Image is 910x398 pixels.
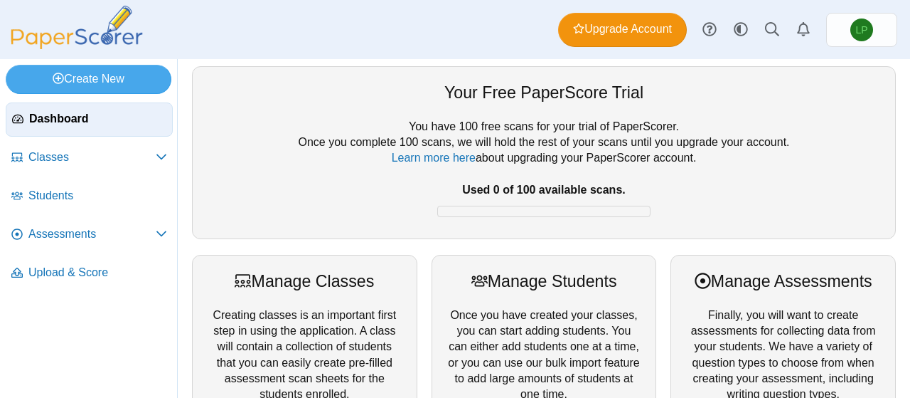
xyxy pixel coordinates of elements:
span: Students [28,188,167,204]
div: Manage Assessments [685,270,881,293]
img: PaperScorer [6,6,148,49]
span: Luis Pena [855,25,867,35]
a: Learn more here [392,152,476,164]
a: Create New [6,65,171,93]
span: Assessments [28,226,156,242]
a: Upload & Score [6,256,173,290]
a: Upgrade Account [558,13,687,47]
a: Classes [6,141,173,175]
a: Dashboard [6,103,173,137]
b: Used 0 of 100 available scans. [462,184,625,196]
div: Your Free PaperScore Trial [207,81,881,104]
a: Luis Pena [826,13,897,47]
span: Upgrade Account [573,21,672,37]
div: Manage Students [446,270,642,293]
a: Students [6,179,173,214]
span: Classes [28,150,156,165]
span: Upload & Score [28,265,167,281]
a: PaperScorer [6,39,148,51]
span: Luis Pena [850,19,873,41]
span: Dashboard [29,111,166,127]
div: Manage Classes [207,270,402,293]
div: You have 100 free scans for your trial of PaperScorer. Once you complete 100 scans, we will hold ... [207,119,881,224]
a: Alerts [788,14,819,46]
a: Assessments [6,218,173,252]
